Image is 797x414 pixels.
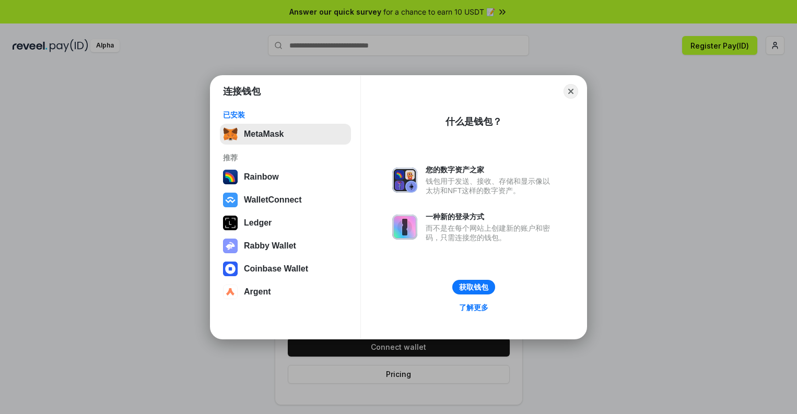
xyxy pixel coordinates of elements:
div: Rainbow [244,172,279,182]
div: WalletConnect [244,195,302,205]
button: Argent [220,281,351,302]
button: MetaMask [220,124,351,145]
button: Rabby Wallet [220,235,351,256]
img: svg+xml,%3Csvg%20xmlns%3D%22http%3A%2F%2Fwww.w3.org%2F2000%2Fsvg%22%20fill%3D%22none%22%20viewBox... [392,168,417,193]
img: svg+xml,%3Csvg%20width%3D%22120%22%20height%3D%22120%22%20viewBox%3D%220%200%20120%20120%22%20fil... [223,170,238,184]
button: 获取钱包 [452,280,495,294]
div: Argent [244,287,271,297]
div: Coinbase Wallet [244,264,308,274]
button: Close [564,84,578,99]
img: svg+xml,%3Csvg%20width%3D%2228%22%20height%3D%2228%22%20viewBox%3D%220%200%2028%2028%22%20fill%3D... [223,193,238,207]
img: svg+xml,%3Csvg%20width%3D%2228%22%20height%3D%2228%22%20viewBox%3D%220%200%2028%2028%22%20fill%3D... [223,262,238,276]
div: 钱包用于发送、接收、存储和显示像以太坊和NFT这样的数字资产。 [426,176,555,195]
div: MetaMask [244,129,284,139]
button: Coinbase Wallet [220,258,351,279]
div: 已安装 [223,110,348,120]
img: svg+xml,%3Csvg%20xmlns%3D%22http%3A%2F%2Fwww.w3.org%2F2000%2Fsvg%22%20fill%3D%22none%22%20viewBox... [392,215,417,240]
div: 推荐 [223,153,348,162]
img: svg+xml,%3Csvg%20fill%3D%22none%22%20height%3D%2233%22%20viewBox%3D%220%200%2035%2033%22%20width%... [223,127,238,141]
button: Rainbow [220,167,351,187]
img: svg+xml,%3Csvg%20width%3D%2228%22%20height%3D%2228%22%20viewBox%3D%220%200%2028%2028%22%20fill%3D... [223,285,238,299]
button: Ledger [220,212,351,233]
h1: 连接钱包 [223,85,261,98]
div: 获取钱包 [459,282,488,292]
div: 您的数字资产之家 [426,165,555,174]
img: svg+xml,%3Csvg%20xmlns%3D%22http%3A%2F%2Fwww.w3.org%2F2000%2Fsvg%22%20fill%3D%22none%22%20viewBox... [223,239,238,253]
div: 了解更多 [459,303,488,312]
img: svg+xml,%3Csvg%20xmlns%3D%22http%3A%2F%2Fwww.w3.org%2F2000%2Fsvg%22%20width%3D%2228%22%20height%3... [223,216,238,230]
div: Ledger [244,218,272,228]
a: 了解更多 [453,301,495,314]
div: 一种新的登录方式 [426,212,555,221]
button: WalletConnect [220,190,351,210]
div: 什么是钱包？ [446,115,502,128]
div: Rabby Wallet [244,241,296,251]
div: 而不是在每个网站上创建新的账户和密码，只需连接您的钱包。 [426,223,555,242]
